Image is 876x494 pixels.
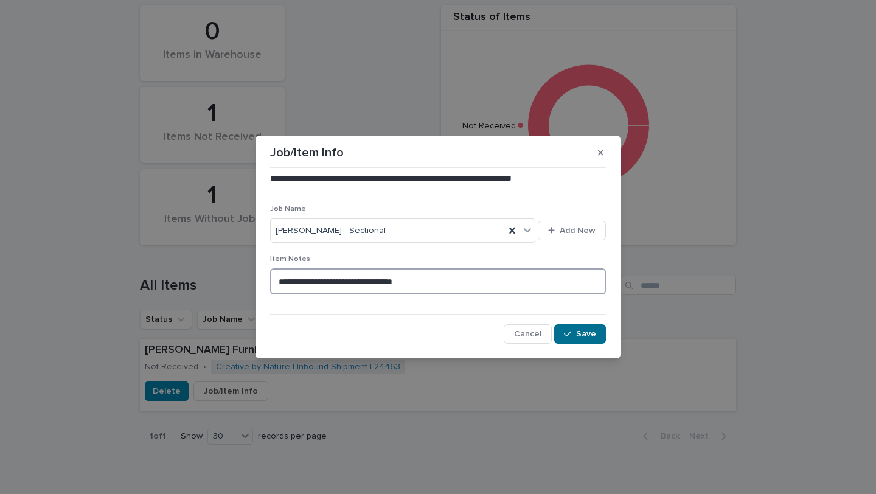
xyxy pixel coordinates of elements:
[270,206,306,213] span: Job Name
[538,221,606,240] button: Add New
[276,224,386,237] span: [PERSON_NAME] - Sectional
[514,330,541,338] span: Cancel
[554,324,606,344] button: Save
[270,145,344,160] p: Job/Item Info
[270,256,310,263] span: Item Notes
[504,324,552,344] button: Cancel
[576,330,596,338] span: Save
[560,226,596,235] span: Add New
